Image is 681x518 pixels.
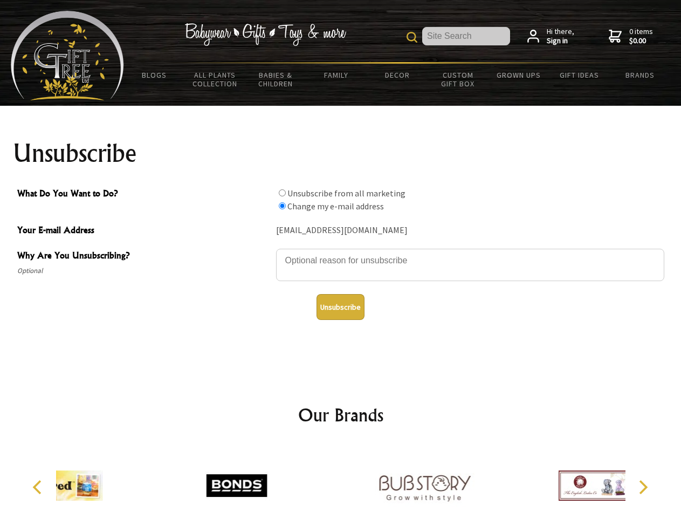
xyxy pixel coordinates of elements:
img: product search [407,32,417,43]
a: Brands [610,64,671,86]
input: Site Search [422,27,510,45]
a: 0 items$0.00 [609,27,653,46]
a: Hi there,Sign in [527,27,574,46]
a: Decor [367,64,428,86]
span: Your E-mail Address [17,223,271,239]
a: Gift Ideas [549,64,610,86]
span: Why Are You Unsubscribing? [17,249,271,264]
button: Next [631,475,655,499]
img: Babywear - Gifts - Toys & more [184,23,346,46]
img: Babyware - Gifts - Toys and more... [11,11,124,100]
a: BLOGS [124,64,185,86]
a: Family [306,64,367,86]
button: Unsubscribe [317,294,364,320]
span: Hi there, [547,27,574,46]
button: Previous [27,475,51,499]
input: What Do You Want to Do? [279,189,286,196]
input: What Do You Want to Do? [279,202,286,209]
a: All Plants Collection [185,64,246,95]
span: What Do You Want to Do? [17,187,271,202]
a: Grown Ups [488,64,549,86]
strong: Sign in [547,36,574,46]
label: Change my e-mail address [287,201,384,212]
textarea: Why Are You Unsubscribing? [276,249,664,281]
label: Unsubscribe from all marketing [287,188,405,199]
span: 0 items [629,26,653,46]
strong: $0.00 [629,36,653,46]
h1: Unsubscribe [13,140,669,166]
span: Optional [17,264,271,277]
div: [EMAIL_ADDRESS][DOMAIN_NAME] [276,222,664,239]
a: Babies & Children [245,64,306,95]
a: Custom Gift Box [428,64,489,95]
h2: Our Brands [22,402,660,428]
